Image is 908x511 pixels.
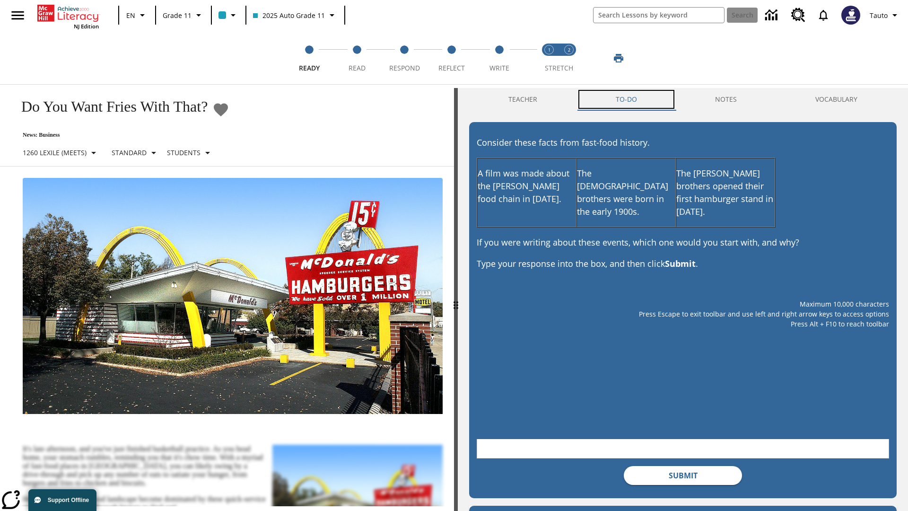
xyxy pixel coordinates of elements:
[594,8,724,23] input: search field
[568,47,570,53] text: 2
[212,101,229,118] button: Add to Favorites - Do You Want Fries With That?
[37,3,99,30] div: Home
[841,6,860,25] img: Avatar
[163,10,192,20] span: Grade 11
[167,148,201,158] p: Students
[603,50,634,67] button: Print
[866,7,904,24] button: Profile/Settings
[776,88,897,111] button: VOCABULARY
[870,10,888,20] span: Tauto
[438,63,465,72] span: Reflect
[48,497,89,503] span: Support Offline
[545,63,573,72] span: STRETCH
[477,136,889,149] p: Consider these facts from fast-food history.
[329,32,384,84] button: Read step 2 of 5
[665,258,696,269] strong: Submit
[249,7,341,24] button: Class: 2025 Auto Grade 11, Select your class
[535,32,563,84] button: Stretch Read step 1 of 2
[112,148,147,158] p: Standard
[282,32,337,84] button: Ready step 1 of 5
[469,88,576,111] button: Teacher
[760,2,786,28] a: Data Center
[555,32,583,84] button: Stretch Respond step 2 of 2
[74,23,99,30] span: NJ Edition
[126,10,135,20] span: EN
[676,167,775,218] p: The [PERSON_NAME] brothers opened their first hamburger stand in [DATE].
[548,47,550,53] text: 1
[624,466,742,485] button: Submit
[811,3,836,27] a: Notifications
[23,148,87,158] p: 1260 Lexile (Meets)
[122,7,152,24] button: Language: EN, Select a language
[454,88,458,511] div: Press Enter or Spacebar and then press right and left arrow keys to move the slider
[424,32,479,84] button: Reflect step 4 of 5
[215,7,243,24] button: Class color is light blue. Change class color
[163,144,217,161] button: Select Student
[478,167,576,205] p: A film was made about the [PERSON_NAME] food chain in [DATE].
[469,88,897,111] div: Instructional Panel Tabs
[577,167,675,218] p: The [DEMOGRAPHIC_DATA] brothers were born in the early 1900s.
[4,1,32,29] button: Open side menu
[299,63,320,72] span: Ready
[4,8,138,16] body: Maximum 10,000 characters Press Escape to exit toolbar and use left and right arrow keys to acces...
[477,236,889,249] p: If you were writing about these events, which one would you start with, and why?
[576,88,676,111] button: TO-DO
[676,88,777,111] button: NOTES
[472,32,527,84] button: Write step 5 of 5
[11,132,229,139] p: News: Business
[786,2,811,28] a: Resource Center, Will open in new tab
[836,3,866,27] button: Select a new avatar
[19,144,103,161] button: Select Lexile, 1260 Lexile (Meets)
[477,309,889,319] p: Press Escape to exit toolbar and use left and right arrow keys to access options
[253,10,325,20] span: 2025 Auto Grade 11
[477,257,889,270] p: Type your response into the box, and then click .
[108,144,163,161] button: Scaffolds, Standard
[477,319,889,329] p: Press Alt + F10 to reach toolbar
[389,63,420,72] span: Respond
[377,32,432,84] button: Respond step 3 of 5
[11,98,208,115] h1: Do You Want Fries With That?
[28,489,96,511] button: Support Offline
[458,88,908,511] div: activity
[23,178,443,414] img: One of the first McDonald's stores, with the iconic red sign and golden arches.
[477,299,889,309] p: Maximum 10,000 characters
[349,63,366,72] span: Read
[489,63,509,72] span: Write
[159,7,208,24] button: Grade: Grade 11, Select a grade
